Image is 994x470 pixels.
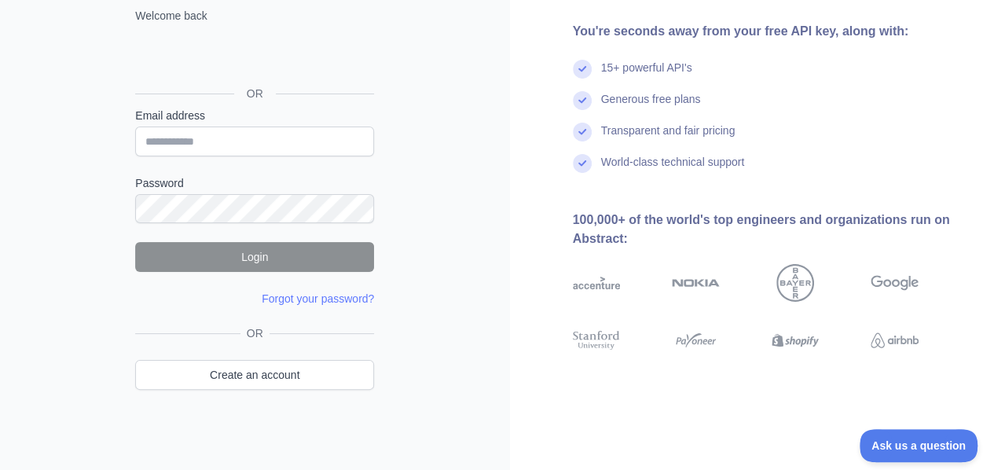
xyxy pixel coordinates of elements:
[573,264,621,302] img: accenture
[573,329,621,352] img: stanford university
[135,108,374,123] label: Email address
[234,86,276,101] span: OR
[672,329,720,352] img: payoneer
[135,175,374,191] label: Password
[772,329,820,352] img: shopify
[240,325,270,341] span: OR
[135,360,374,390] a: Create an account
[601,60,692,91] div: 15+ powerful API's
[860,429,978,462] iframe: Toggle Customer Support
[135,8,374,24] p: Welcome back
[871,264,919,302] img: google
[871,329,919,352] img: airbnb
[573,91,592,110] img: check mark
[135,242,374,272] button: Login
[573,60,592,79] img: check mark
[262,292,374,305] a: Forgot your password?
[672,264,720,302] img: nokia
[573,211,970,248] div: 100,000+ of the world's top engineers and organizations run on Abstract:
[601,91,701,123] div: Generous free plans
[573,22,970,41] div: You're seconds away from your free API key, along with:
[573,123,592,141] img: check mark
[776,264,814,302] img: bayer
[573,154,592,173] img: check mark
[601,123,735,154] div: Transparent and fair pricing
[601,154,745,185] div: World-class technical support
[127,41,379,75] iframe: Sign in with Google Button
